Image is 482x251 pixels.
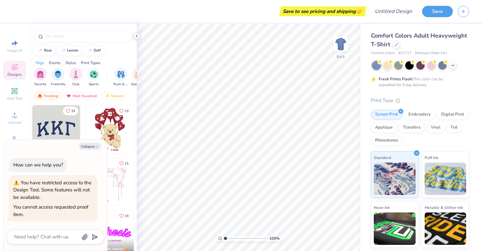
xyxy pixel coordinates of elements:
[427,123,445,132] div: Vinyl
[131,68,146,87] button: filter button
[7,72,22,77] span: Designs
[13,204,88,218] div: You cannot access requested proof item.
[51,82,65,87] span: Fraternity
[54,71,62,78] img: Fraternity Image
[94,49,101,52] div: golf
[86,105,134,153] img: 587403a7-0594-4a7f-b2bd-0ca67a3ff8dd
[370,5,417,18] input: Untitled Design
[133,105,181,153] img: e74243e0-e378-47aa-a400-bc6bcb25063a
[34,68,47,87] div: filter for Sorority
[69,68,82,87] div: filter for Club
[34,82,46,87] span: Sorority
[269,235,280,241] span: 100 %
[90,71,98,78] img: Sports Image
[34,68,47,87] button: filter button
[67,49,78,52] div: lemon
[13,162,63,168] div: How can we help you?
[131,82,146,87] span: Game Day
[34,46,55,55] button: bear
[45,33,128,40] input: Try "Alpha"
[379,76,458,88] div: This color can be expedited for 5 day delivery.
[34,92,61,100] div: Trending
[425,163,466,195] img: Puff Ink
[374,212,416,245] img: Neon Ink
[117,71,125,78] img: Rush & Bid Image
[125,214,129,218] span: 19
[374,154,391,161] span: Standard
[425,154,438,161] span: Puff Ink
[425,212,466,245] img: Metallic & Glitter Ink
[51,68,65,87] button: filter button
[71,109,75,113] span: 33
[356,7,363,15] span: 👉
[398,51,412,56] span: # C1717
[447,123,462,132] div: Foil
[399,123,425,132] div: Transfers
[63,107,78,115] button: Like
[81,60,100,66] div: Print Types
[63,92,100,100] div: Most Favorited
[116,107,132,115] button: Like
[36,60,44,66] div: Orgs
[87,68,100,87] button: filter button
[102,92,126,100] div: Newest
[379,76,413,82] strong: Fresh Prints Flash:
[87,49,92,52] img: trend_line.gif
[84,46,104,55] button: golf
[80,105,128,153] img: edfb13fc-0e43-44eb-bea2-bf7fc0dd67f9
[371,51,395,56] span: Comfort Colors
[133,158,181,206] img: d12a98c7-f0f7-4345-bf3a-b9f1b718b86e
[79,143,101,150] button: Collapse
[32,105,80,153] img: 3b9aba4f-e317-4aa7-a679-c95a879539bd
[116,159,132,168] button: Like
[113,82,128,87] span: Rush & Bid
[65,60,76,66] div: Styles
[72,71,79,78] img: Club Image
[105,94,110,98] img: Newest.gif
[371,123,397,132] div: Applique
[87,68,100,87] div: filter for Sports
[422,6,453,17] button: Save
[371,136,402,145] div: Rhinestones
[437,110,468,120] div: Digital Print
[89,82,99,87] span: Sports
[8,120,21,125] span: Upload
[69,68,82,87] button: filter button
[116,211,132,220] button: Like
[13,179,91,200] div: You have restricted access to the Design Tool. Some features will not be available.
[7,48,22,53] span: Image AI
[44,49,52,52] div: bear
[135,71,143,78] img: Game Day Image
[57,46,81,55] button: lemon
[38,49,43,52] img: trend_line.gif
[425,204,463,211] span: Metallic & Glitter Ink
[334,38,347,51] img: Back
[337,54,345,60] div: Back
[371,97,469,104] div: Print Type
[131,68,146,87] div: filter for Game Day
[371,110,402,120] div: Screen Print
[66,94,71,98] img: most_fav.gif
[49,60,61,66] div: Events
[374,163,416,195] img: Standard
[113,68,128,87] button: filter button
[404,110,435,120] div: Embroidery
[37,71,44,78] img: Sorority Image
[125,109,129,113] span: 10
[51,68,65,87] div: filter for Fraternity
[61,49,66,52] img: trend_line.gif
[125,162,129,165] span: 15
[37,94,42,98] img: trending.gif
[281,6,365,16] div: Save to see pricing and shipping
[86,158,134,206] img: 83dda5b0-2158-48ca-832c-f6b4ef4c4536
[72,82,79,87] span: Club
[374,204,390,211] span: Neon Ink
[415,51,447,56] span: Minimum Order: 24 +
[371,32,467,48] span: Comfort Colors Adult Heavyweight T-Shirt
[113,68,128,87] div: filter for Rush & Bid
[7,96,22,101] span: Add Text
